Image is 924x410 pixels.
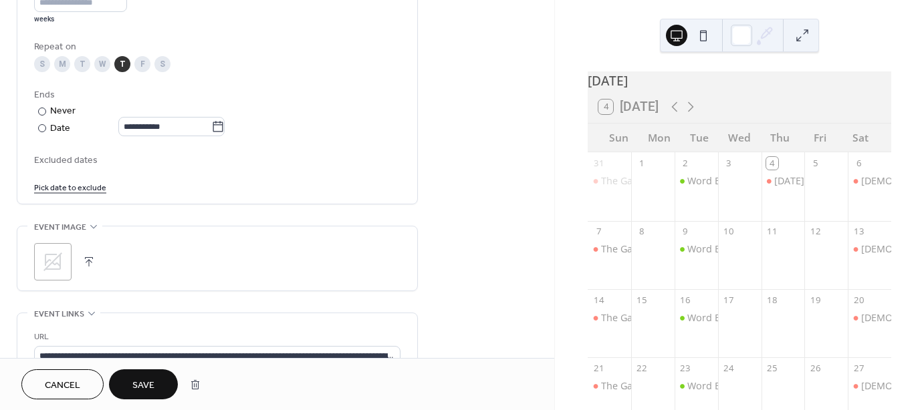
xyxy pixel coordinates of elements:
div: 27 [852,363,864,375]
div: S [154,56,170,72]
div: Thursday Night Bible Study [762,174,805,188]
div: 20 [852,294,864,306]
div: 16 [679,294,691,306]
span: Cancel [45,379,80,393]
div: Christ & Recovery [848,174,891,188]
div: The Gathering [601,242,665,256]
span: Excluded dates [34,154,400,168]
div: The Gathering [588,379,631,393]
div: 8 [636,226,648,238]
div: T [114,56,130,72]
div: M [54,56,70,72]
div: T [74,56,90,72]
div: weeks [34,15,127,24]
div: 11 [766,226,778,238]
div: Christ & Recovery [848,379,891,393]
div: Word Break & Prayer [675,311,718,325]
div: 4 [766,157,778,169]
div: 6 [852,157,864,169]
div: 5 [810,157,822,169]
div: Sat [840,124,881,152]
span: Event links [34,307,84,321]
div: ; [34,243,72,280]
div: Ends [34,88,398,102]
div: S [34,56,50,72]
div: 9 [679,226,691,238]
div: Word Break & Prayer [687,242,782,256]
div: W [94,56,110,72]
div: 21 [592,363,604,375]
div: [DATE] [588,71,891,91]
div: Thu [760,124,800,152]
div: 1 [636,157,648,169]
div: 24 [723,363,735,375]
div: Wed [719,124,760,152]
div: Date [50,121,225,136]
div: 22 [636,363,648,375]
div: Word Break & Prayer [675,174,718,188]
button: Cancel [21,369,104,399]
div: Word Break & Prayer [687,174,782,188]
div: F [134,56,150,72]
div: The Gathering [588,311,631,325]
div: The Gathering [601,379,665,393]
div: 26 [810,363,822,375]
div: Christ & Recovery [848,311,891,325]
div: 10 [723,226,735,238]
span: Save [132,379,154,393]
div: 31 [592,157,604,169]
div: Word Break & Prayer [675,379,718,393]
div: 2 [679,157,691,169]
div: 19 [810,294,822,306]
div: The Gathering [588,242,631,256]
div: Christ & Recovery [848,242,891,256]
div: 7 [592,226,604,238]
div: URL [34,330,398,344]
div: Word Break & Prayer [687,311,782,325]
div: 17 [723,294,735,306]
div: 3 [723,157,735,169]
div: The Gathering [601,311,665,325]
div: Repeat on [34,40,398,54]
div: Fri [800,124,840,152]
button: Save [109,369,178,399]
div: Word Break & Prayer [675,242,718,256]
div: The Gathering [588,174,631,188]
div: 14 [592,294,604,306]
div: Word Break & Prayer [687,379,782,393]
span: Event image [34,220,86,234]
div: Mon [639,124,679,152]
div: Tue [679,124,719,152]
div: 13 [852,226,864,238]
div: The Gathering [601,174,665,188]
div: 18 [766,294,778,306]
div: Sun [598,124,639,152]
div: Never [50,104,76,118]
span: Pick date to exclude [34,181,106,195]
div: 25 [766,363,778,375]
div: 15 [636,294,648,306]
div: 23 [679,363,691,375]
div: 12 [810,226,822,238]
